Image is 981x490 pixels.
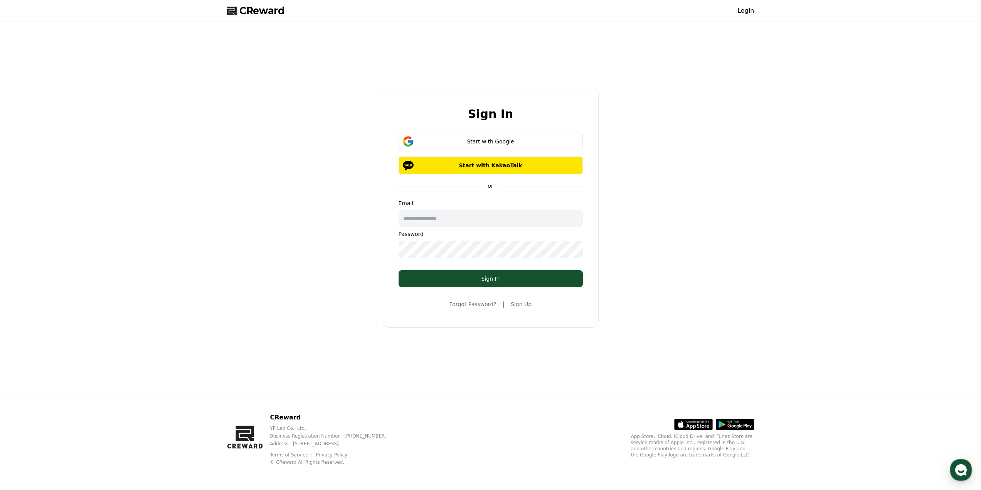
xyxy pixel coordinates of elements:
a: Terms of Service [270,452,314,458]
a: CReward [227,5,285,17]
p: CReward [270,413,399,422]
span: Settings [114,256,133,262]
div: Start with Google [410,138,572,145]
p: Start with KakaoTalk [410,162,572,169]
span: | [503,300,505,309]
a: Login [737,6,754,15]
a: Sign Up [511,300,532,308]
p: YP Lab Co., Ltd. [270,425,399,431]
button: Start with Google [399,133,583,150]
p: or [483,182,498,190]
div: Sign In [414,275,567,283]
span: Home [20,256,33,262]
a: Messages [51,244,99,264]
p: © CReward All Rights Reserved. [270,459,399,465]
p: Business Registration Number : [PHONE_NUMBER] [270,433,399,439]
button: Sign In [399,270,583,287]
h2: Sign In [468,108,513,120]
button: Start with KakaoTalk [399,157,583,174]
a: Privacy Policy [316,452,348,458]
p: Address : [STREET_ADDRESS] [270,441,399,447]
p: Email [399,199,583,207]
span: CReward [239,5,285,17]
a: Settings [99,244,148,264]
span: Messages [64,256,87,263]
p: Password [399,230,583,238]
p: App Store, iCloud, iCloud Drive, and iTunes Store are service marks of Apple Inc., registered in ... [631,433,754,458]
a: Home [2,244,51,264]
a: Forgot Password? [449,300,496,308]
